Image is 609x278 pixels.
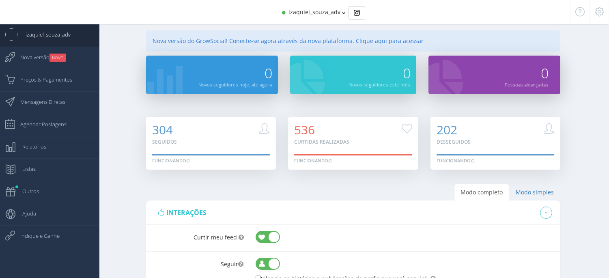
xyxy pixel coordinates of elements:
span: Nova versão [12,47,66,67]
small: Novos seguidores este mês [349,81,410,88]
span: Mensagens Diretas [12,92,65,112]
iframe: Abre um widget para que você possa encontrar mais informações [547,254,601,274]
img: User Image [5,28,17,41]
img: loader.gif [471,159,475,163]
img: Instagram_simple_icon.svg [354,10,360,16]
div: Funcionando [152,157,190,164]
span: Preços & Pagamentos [12,69,72,90]
a: Modo completo [454,184,509,201]
span: Outros [14,181,39,201]
small: Curtidas realizadas [294,138,349,145]
small: Seguidos [152,138,177,145]
div: Funcionando [437,157,475,164]
small: Desseguidos [437,138,471,145]
span: 202 [437,121,457,138]
span: interações [166,208,207,217]
span: Ajuda [14,203,36,224]
small: Pessoas alcançadas [505,81,548,88]
span: Listas [14,159,36,179]
small: Novos seguidores hoje, até agora [198,81,272,88]
span: Agendar Postagens [12,114,67,134]
span: 536 [294,121,315,138]
img: loader.gif [328,159,332,163]
span: Relatórios [14,136,46,157]
div: Funcionando [294,157,332,164]
label: Seguir [146,252,250,268]
span: Indique e Ganhe [12,226,60,246]
span: izaquiel_souza_adv [17,24,71,45]
div: Nova versão do GrowSocial! Conecte-se agora através da nova plataforma. Clique aqui para acessar [146,30,560,52]
span: 0 [265,64,272,82]
span: Curtir meu feed [194,233,237,241]
span: 0 [403,64,410,82]
div: Basic example [349,6,365,20]
img: loader.gif [186,159,190,163]
span: 0 [541,64,548,82]
a: Modo simples [509,184,560,201]
span: 304 [152,121,173,138]
small: NOVO [49,54,66,62]
span: izaquiel_souza_adv [288,8,340,16]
